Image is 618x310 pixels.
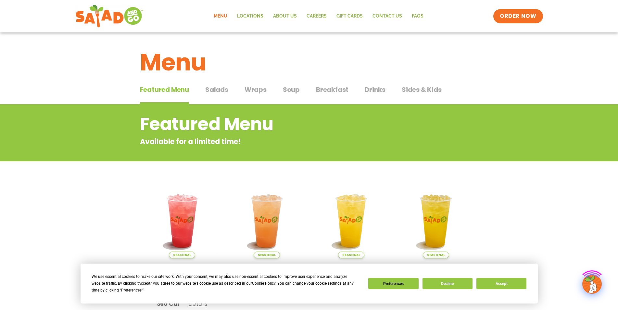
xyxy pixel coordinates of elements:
[493,9,543,23] a: ORDER NOW
[157,299,179,308] span: 360 Cal
[145,263,220,297] h2: Blackberry [PERSON_NAME] Lemonade
[188,300,208,308] span: Details
[245,85,267,94] span: Wraps
[140,85,189,94] span: Featured Menu
[338,252,364,258] span: Seasonal
[252,281,275,286] span: Cookie Policy
[423,252,449,258] span: Seasonal
[81,264,538,304] div: Cookie Consent Prompt
[205,85,228,94] span: Salads
[140,45,478,80] h1: Menu
[209,9,428,24] nav: Menu
[423,278,473,289] button: Decline
[92,273,360,294] div: We use essential cookies to make our site work. With your consent, we may also use non-essential ...
[368,9,407,24] a: Contact Us
[407,9,428,24] a: FAQs
[140,136,426,147] p: Available for a limited time!
[145,183,220,258] img: Product photo for Blackberry Bramble Lemonade
[402,85,442,94] span: Sides & Kids
[268,9,302,24] a: About Us
[209,9,232,24] a: Menu
[476,278,526,289] button: Accept
[140,82,478,105] div: Tabbed content
[75,3,144,29] img: new-SAG-logo-768×292
[121,288,142,292] span: Preferences
[365,85,385,94] span: Drinks
[283,85,300,94] span: Soup
[314,183,389,258] img: Product photo for Sunkissed Yuzu Lemonade
[229,263,304,286] h2: Summer Stone Fruit Lemonade
[332,9,368,24] a: GIFT CARDS
[254,252,280,258] span: Seasonal
[169,252,195,258] span: Seasonal
[229,183,304,258] img: Product photo for Summer Stone Fruit Lemonade
[368,278,418,289] button: Preferences
[302,9,332,24] a: Careers
[232,9,268,24] a: Locations
[140,111,426,137] h2: Featured Menu
[398,263,473,286] h2: Mango Grove Lemonade
[398,183,473,258] img: Product photo for Mango Grove Lemonade
[314,263,389,286] h2: Sunkissed [PERSON_NAME]
[500,12,536,20] span: ORDER NOW
[316,85,348,94] span: Breakfast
